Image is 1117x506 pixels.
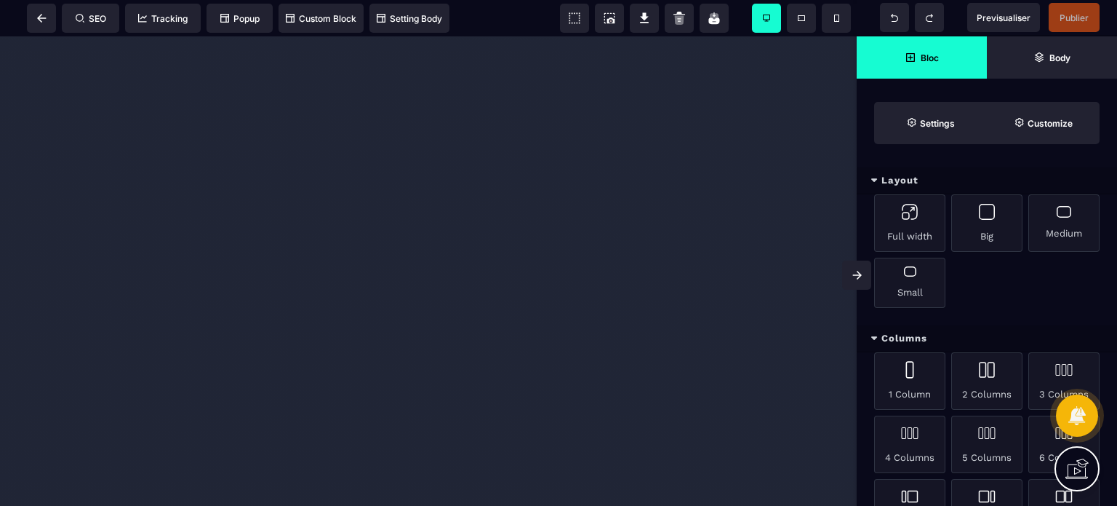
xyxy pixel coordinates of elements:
span: Settings [874,102,987,144]
strong: Bloc [921,52,939,63]
div: Columns [857,325,1117,352]
span: Custom Block [286,13,356,24]
span: Setting Body [377,13,442,24]
strong: Body [1049,52,1070,63]
div: 5 Columns [951,416,1022,473]
div: Layout [857,167,1117,194]
div: 6 Columns [1028,416,1100,473]
span: Publier [1060,12,1089,23]
div: 3 Columns [1028,352,1100,410]
span: Popup [220,13,260,24]
span: Open Style Manager [987,102,1100,144]
span: Tracking [138,13,188,24]
span: Previsualiser [977,12,1030,23]
div: Big [951,194,1022,252]
strong: Customize [1028,118,1073,129]
div: 2 Columns [951,352,1022,410]
span: SEO [76,13,106,24]
div: 4 Columns [874,416,945,473]
span: Open Blocks [857,36,987,79]
span: View components [560,4,589,33]
div: Small [874,258,945,308]
strong: Settings [920,118,955,129]
div: Medium [1028,194,1100,252]
div: Full width [874,194,945,252]
span: Preview [967,3,1040,32]
span: Open Layer Manager [987,36,1117,79]
span: Screenshot [595,4,624,33]
div: 1 Column [874,352,945,410]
